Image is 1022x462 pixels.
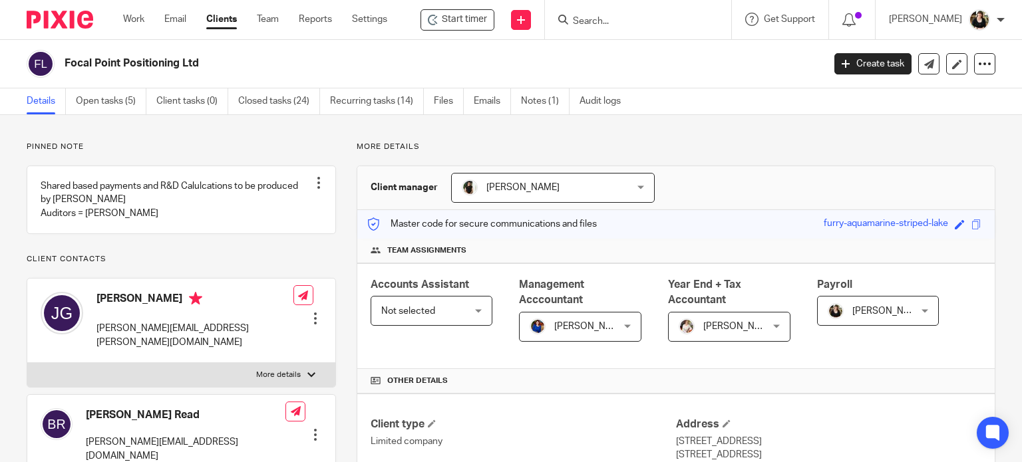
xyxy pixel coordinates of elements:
[27,11,93,29] img: Pixie
[442,13,487,27] span: Start timer
[371,181,438,194] h3: Client manager
[969,9,990,31] img: Helen%20Campbell.jpeg
[206,13,237,26] a: Clients
[676,417,981,431] h4: Address
[371,417,676,431] h4: Client type
[828,303,844,319] img: Helen%20Campbell.jpeg
[41,292,83,334] img: svg%3E
[817,279,852,290] span: Payroll
[764,15,815,24] span: Get Support
[371,279,469,290] span: Accounts Assistant
[421,9,494,31] div: Focal Point Positioning Ltd
[572,16,691,28] input: Search
[238,88,320,114] a: Closed tasks (24)
[521,88,570,114] a: Notes (1)
[668,279,741,305] span: Year End + Tax Accountant
[834,53,912,74] a: Create task
[330,88,424,114] a: Recurring tasks (14)
[381,306,435,316] span: Not selected
[257,13,279,26] a: Team
[852,306,926,316] span: [PERSON_NAME]
[676,448,981,461] p: [STREET_ADDRESS]
[76,88,146,114] a: Open tasks (5)
[824,217,948,232] div: furry-aquamarine-striped-lake
[580,88,631,114] a: Audit logs
[96,322,293,349] p: [PERSON_NAME][EMAIL_ADDRESS][PERSON_NAME][DOMAIN_NAME]
[27,50,55,78] img: svg%3E
[676,435,981,448] p: [STREET_ADDRESS]
[189,292,202,305] i: Primary
[889,13,962,26] p: [PERSON_NAME]
[554,322,627,331] span: [PERSON_NAME]
[299,13,332,26] a: Reports
[27,142,336,152] p: Pinned note
[357,142,995,152] p: More details
[96,292,293,308] h4: [PERSON_NAME]
[679,318,695,334] img: Kayleigh%20Henson.jpeg
[367,217,597,231] p: Master code for secure communications and files
[65,57,665,70] h2: Focal Point Positioning Ltd
[387,245,466,256] span: Team assignments
[387,376,448,386] span: Other details
[371,435,676,448] p: Limited company
[486,183,560,192] span: [PERSON_NAME]
[27,254,336,265] p: Client contacts
[164,13,186,26] a: Email
[530,318,546,334] img: Nicole.jpeg
[41,408,73,440] img: svg%3E
[256,370,301,380] p: More details
[86,408,285,422] h4: [PERSON_NAME] Read
[703,322,776,331] span: [PERSON_NAME]
[123,13,144,26] a: Work
[434,88,464,114] a: Files
[27,88,66,114] a: Details
[474,88,511,114] a: Emails
[519,279,584,305] span: Management Acccountant
[462,179,478,195] img: Janice%20Tang.jpeg
[352,13,387,26] a: Settings
[156,88,228,114] a: Client tasks (0)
